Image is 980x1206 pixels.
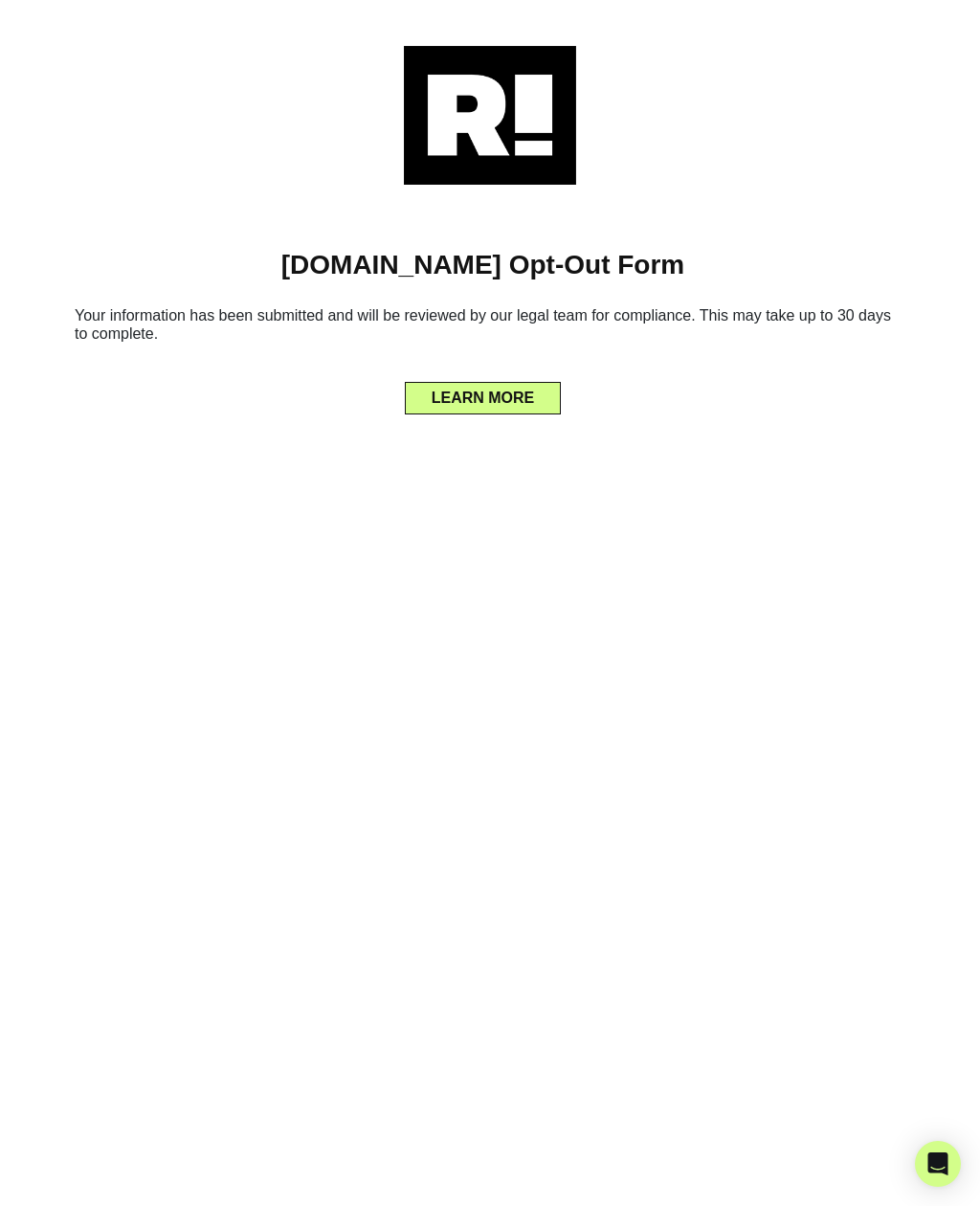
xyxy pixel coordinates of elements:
[29,299,937,358] h6: Your information has been submitted and will be reviewed by our legal team for compliance. This m...
[405,385,562,400] a: LEARN MORE
[29,249,937,281] h1: [DOMAIN_NAME] Opt-Out Form
[405,382,562,414] button: LEARN MORE
[915,1141,961,1187] div: Open Intercom Messenger
[404,46,576,185] img: Retention.com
